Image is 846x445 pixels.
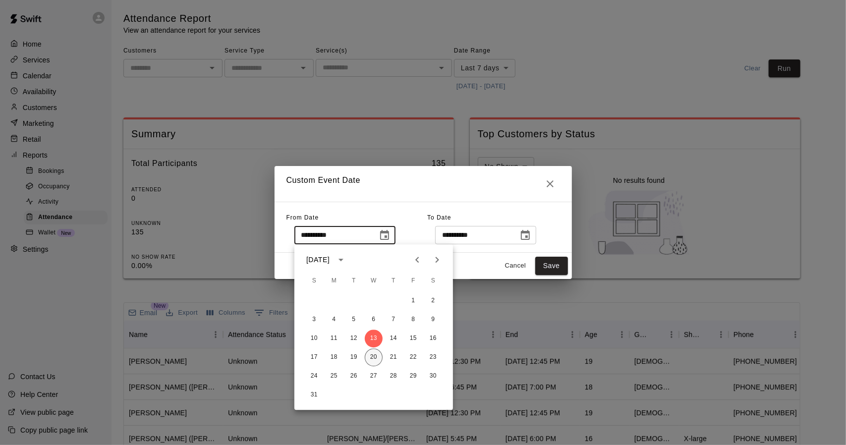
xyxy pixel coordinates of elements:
button: 1 [404,292,422,310]
button: Next month [427,250,447,270]
span: Tuesday [345,271,363,291]
button: 29 [404,367,422,385]
button: 8 [404,311,422,329]
button: 27 [365,367,383,385]
button: 4 [325,311,343,329]
span: Friday [404,271,422,291]
button: Choose date, selected date is Aug 20, 2025 [515,225,535,245]
button: 12 [345,330,363,347]
button: Close [540,174,560,194]
button: 6 [365,311,383,329]
span: To Date [427,214,451,221]
span: Sunday [305,271,323,291]
button: 21 [385,348,402,366]
button: calendar view is open, switch to year view [333,251,349,268]
button: Choose date, selected date is Aug 13, 2025 [375,225,395,245]
div: [DATE] [306,255,330,265]
button: 9 [424,311,442,329]
button: 13 [365,330,383,347]
button: 25 [325,367,343,385]
span: Wednesday [365,271,383,291]
button: 30 [424,367,442,385]
button: 24 [305,367,323,385]
button: 20 [365,348,383,366]
button: 14 [385,330,402,347]
span: Thursday [385,271,402,291]
button: 7 [385,311,402,329]
button: 11 [325,330,343,347]
button: Save [535,257,568,275]
button: 15 [404,330,422,347]
button: 5 [345,311,363,329]
button: 17 [305,348,323,366]
button: 23 [424,348,442,366]
span: From Date [286,214,319,221]
button: 19 [345,348,363,366]
button: 22 [404,348,422,366]
button: 28 [385,367,402,385]
button: 16 [424,330,442,347]
button: 26 [345,367,363,385]
button: 31 [305,386,323,404]
button: 2 [424,292,442,310]
h2: Custom Event Date [275,166,572,202]
button: 3 [305,311,323,329]
button: Previous month [407,250,427,270]
span: Saturday [424,271,442,291]
span: Monday [325,271,343,291]
button: 10 [305,330,323,347]
button: 18 [325,348,343,366]
button: Cancel [500,258,531,274]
